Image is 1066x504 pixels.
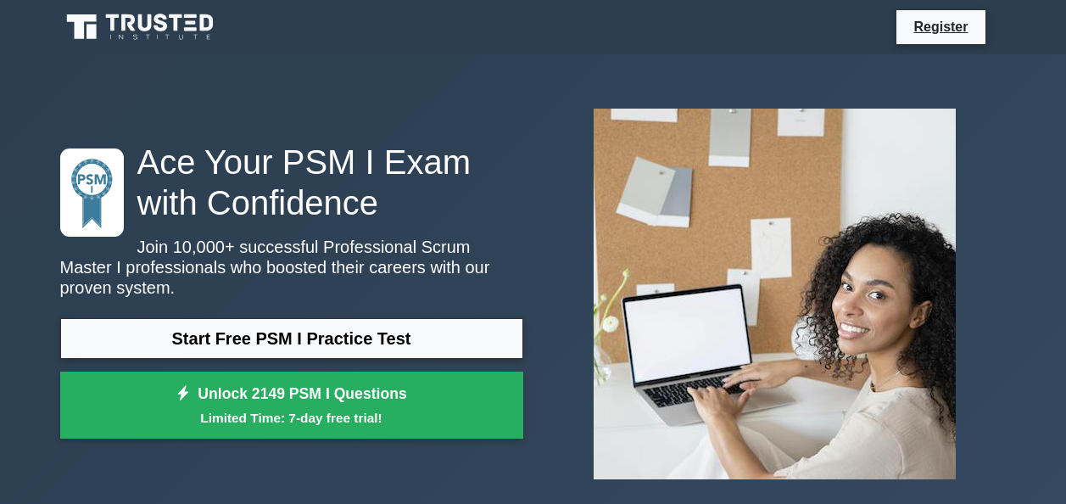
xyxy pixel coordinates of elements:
a: Unlock 2149 PSM I QuestionsLimited Time: 7-day free trial! [60,372,523,440]
a: Start Free PSM I Practice Test [60,318,523,359]
a: Register [903,16,978,37]
p: Join 10,000+ successful Professional Scrum Master I professionals who boosted their careers with ... [60,237,523,298]
h1: Ace Your PSM I Exam with Confidence [60,142,523,223]
small: Limited Time: 7-day free trial! [81,408,502,428]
